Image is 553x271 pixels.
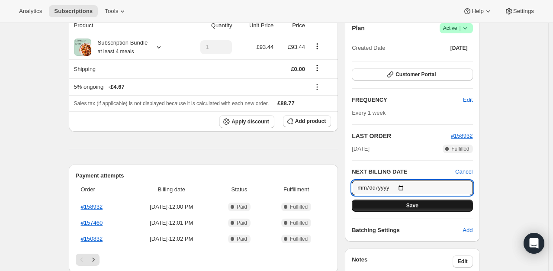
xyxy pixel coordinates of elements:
button: [DATE] [445,42,473,54]
th: Shipping [69,59,183,78]
a: #158932 [451,132,473,139]
span: Edit [458,258,468,265]
button: Analytics [14,5,47,17]
span: Fulfillment [267,185,326,194]
span: Fulfilled [290,203,308,210]
button: Product actions [310,42,324,51]
span: [DATE] · 12:02 PM [131,235,212,243]
button: Edit [453,255,473,268]
span: Subscriptions [54,8,93,15]
h2: FREQUENCY [352,96,463,104]
span: Apply discount [231,118,269,125]
span: Settings [513,8,534,15]
h2: LAST ORDER [352,132,451,140]
button: Help [458,5,497,17]
button: Next [87,254,100,266]
th: Quantity [183,16,235,35]
span: Save [406,202,418,209]
button: Customer Portal [352,68,473,81]
span: [DATE] · 12:01 PM [131,219,212,227]
button: Subscriptions [49,5,98,17]
th: Order [76,180,129,199]
span: Billing date [131,185,212,194]
h2: NEXT BILLING DATE [352,168,455,176]
button: Settings [499,5,539,17]
span: [DATE] [352,145,370,153]
button: Cancel [455,168,473,176]
span: Active [443,24,469,32]
a: #150832 [81,236,103,242]
button: Edit [458,93,478,107]
span: Tools [105,8,118,15]
span: | [459,25,460,32]
span: Edit [463,96,473,104]
span: Status [217,185,261,194]
span: £93.44 [288,44,305,50]
span: [DATE] [450,45,468,52]
span: Analytics [19,8,42,15]
span: - £4.67 [109,83,125,91]
span: Add product [295,118,326,125]
button: #158932 [451,132,473,140]
span: Fulfilled [290,236,308,242]
th: Product [69,16,183,35]
span: [DATE] · 12:00 PM [131,203,212,211]
h2: Plan [352,24,365,32]
h2: Payment attempts [76,171,331,180]
button: Add product [283,115,331,127]
nav: Pagination [76,254,331,266]
span: £88.77 [277,100,295,106]
div: 5% ongoing [74,83,305,91]
span: Fulfilled [290,219,308,226]
span: Every 1 week [352,110,386,116]
span: Created Date [352,44,385,52]
div: Open Intercom Messenger [524,233,544,254]
span: Paid [237,219,247,226]
small: at least 4 meals [98,48,134,55]
span: Customer Portal [395,71,436,78]
span: Help [472,8,483,15]
a: #158932 [81,203,103,210]
span: Paid [237,203,247,210]
div: Subscription Bundle [91,39,148,56]
button: Tools [100,5,132,17]
button: Apply discount [219,115,274,128]
img: product img [74,39,91,56]
span: £93.44 [257,44,274,50]
button: Add [457,223,478,237]
h6: Batching Settings [352,226,463,235]
button: Save [352,200,473,212]
a: #157460 [81,219,103,226]
span: Sales tax (if applicable) is not displayed because it is calculated with each new order. [74,100,269,106]
h3: Notes [352,255,453,268]
span: £0.00 [291,66,305,72]
th: Unit Price [235,16,276,35]
button: Shipping actions [310,63,324,73]
span: Add [463,226,473,235]
span: Fulfilled [451,145,469,152]
span: Paid [237,236,247,242]
th: Price [276,16,308,35]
